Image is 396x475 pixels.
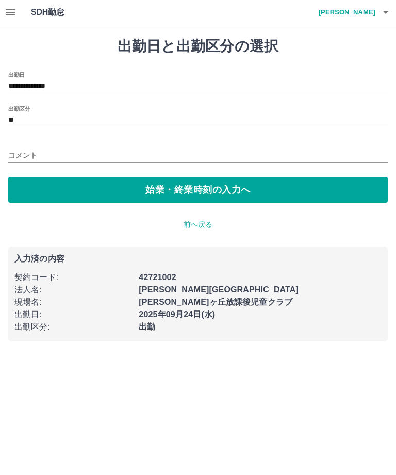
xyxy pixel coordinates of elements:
[14,271,133,284] p: 契約コード :
[14,255,382,263] p: 入力済の内容
[8,219,388,230] p: 前へ戻る
[14,321,133,333] p: 出勤区分 :
[139,310,215,319] b: 2025年09月24日(水)
[139,322,155,331] b: 出勤
[14,296,133,308] p: 現場名 :
[8,177,388,203] button: 始業・終業時刻の入力へ
[139,285,299,294] b: [PERSON_NAME][GEOGRAPHIC_DATA]
[8,105,30,112] label: 出勤区分
[14,284,133,296] p: 法人名 :
[139,273,176,282] b: 42721002
[14,308,133,321] p: 出勤日 :
[8,38,388,55] h1: 出勤日と出勤区分の選択
[139,298,292,306] b: [PERSON_NAME]ヶ丘放課後児童クラブ
[8,71,25,78] label: 出勤日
